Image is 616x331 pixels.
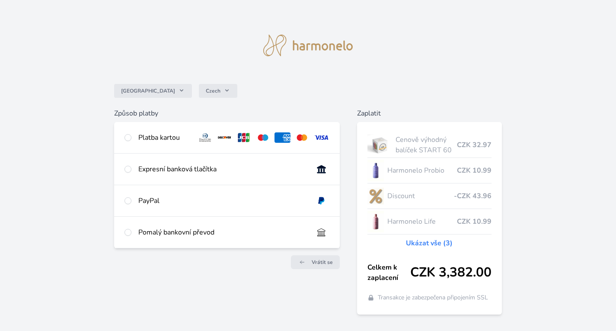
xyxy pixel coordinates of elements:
[410,265,492,280] span: CZK 3,382.00
[312,259,333,266] span: Vrátit se
[406,238,453,248] a: Ukázat vše (3)
[457,165,492,176] span: CZK 10.99
[138,164,306,174] div: Expresní banková tlačítka
[114,84,192,98] button: [GEOGRAPHIC_DATA]
[217,132,233,143] img: discover.svg
[313,227,329,238] img: bankTransfer_IBAN.svg
[294,132,310,143] img: mc.svg
[367,134,392,156] img: start.jpg
[274,132,290,143] img: amex.svg
[114,108,340,119] h6: Způsob platby
[387,191,454,201] span: Discount
[357,108,502,119] h6: Zaplatit
[313,132,329,143] img: visa.svg
[367,211,384,232] img: CLEAN_LIFE_se_stinem_x-lo.jpg
[378,293,488,302] span: Transakce je zabezpečena připojením SSL
[255,132,271,143] img: maestro.svg
[313,164,329,174] img: onlineBanking_CZ.svg
[236,132,252,143] img: jcb.svg
[138,196,306,206] div: PayPal
[387,216,457,227] span: Harmonelo Life
[199,84,237,98] button: Czech
[121,87,175,94] span: [GEOGRAPHIC_DATA]
[138,227,306,238] div: Pomalý bankovní převod
[313,196,329,206] img: paypal.svg
[387,165,457,176] span: Harmonelo Probio
[206,87,220,94] span: Czech
[138,132,190,143] div: Platba kartou
[457,140,492,150] span: CZK 32.97
[367,262,410,283] span: Celkem k zaplacení
[454,191,492,201] span: -CZK 43.96
[367,185,384,207] img: discount-lo.png
[291,255,340,269] a: Vrátit se
[396,135,457,155] span: Cenově výhodný balíček START 60
[197,132,213,143] img: diners.svg
[263,35,353,56] img: logo.svg
[457,216,492,227] span: CZK 10.99
[367,160,384,181] img: CLEAN_PROBIO_se_stinem_x-lo.jpg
